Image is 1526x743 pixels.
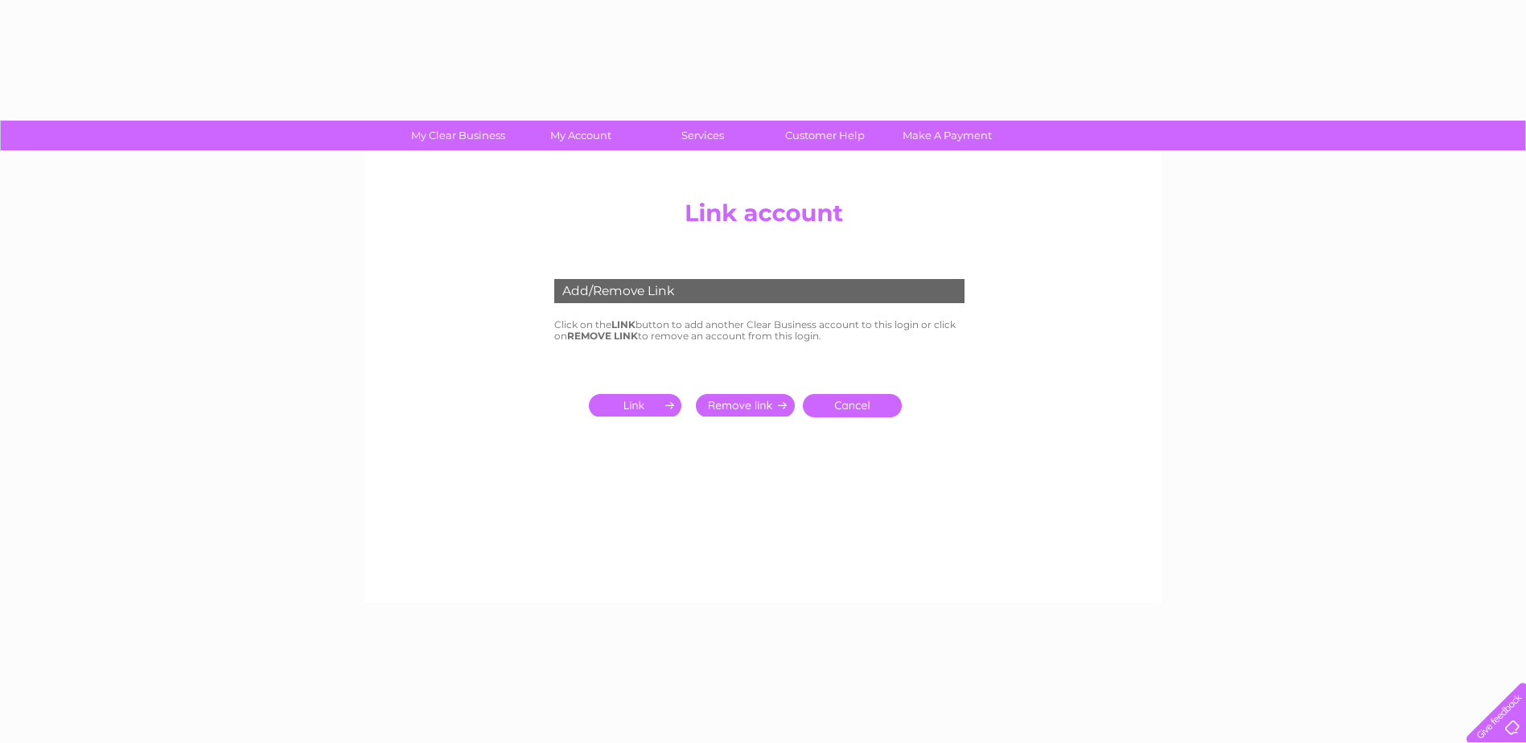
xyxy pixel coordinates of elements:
[514,121,647,150] a: My Account
[392,121,524,150] a: My Clear Business
[567,330,638,342] b: REMOVE LINK
[881,121,1014,150] a: Make A Payment
[803,394,902,417] a: Cancel
[696,394,795,417] input: Submit
[550,315,977,346] td: Click on the button to add another Clear Business account to this login or click on to remove an ...
[636,121,769,150] a: Services
[589,394,688,417] input: Submit
[759,121,891,150] a: Customer Help
[554,279,965,303] div: Add/Remove Link
[611,318,635,330] b: LINK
